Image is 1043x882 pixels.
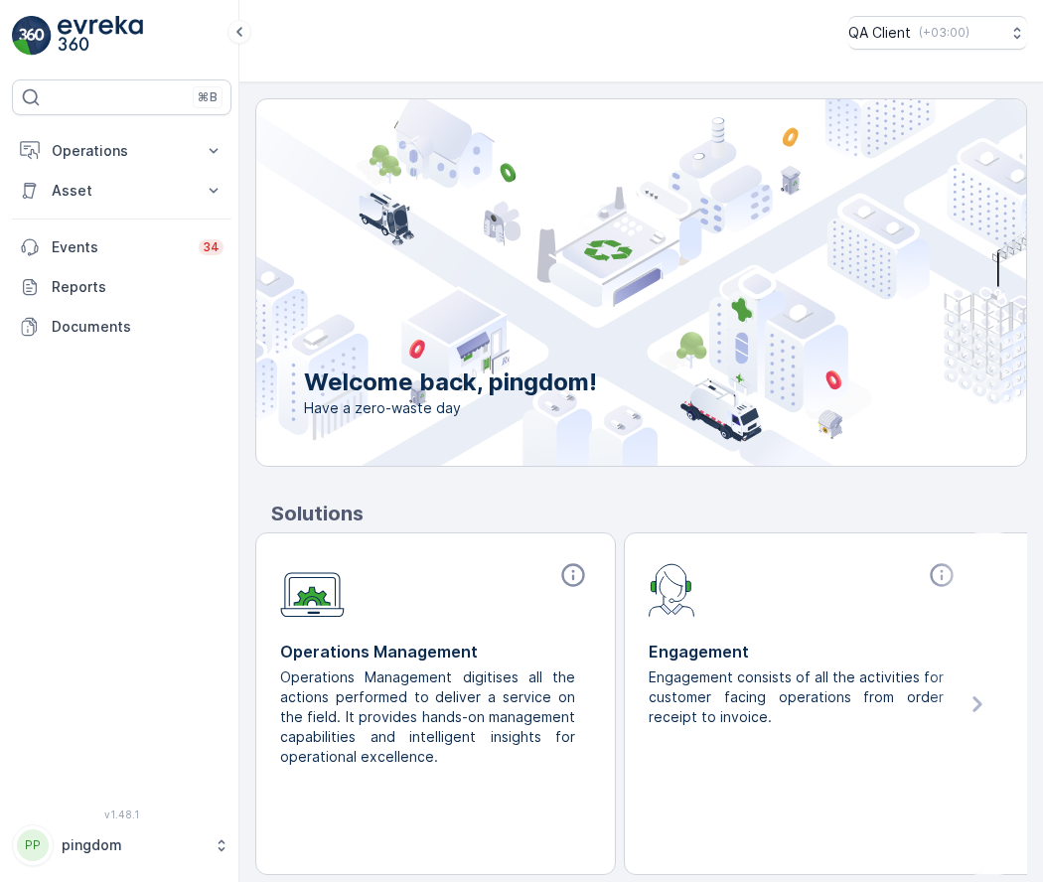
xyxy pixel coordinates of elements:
span: Have a zero-waste day [304,398,597,418]
img: module-icon [280,561,345,618]
img: logo_light-DOdMpM7g.png [58,16,143,56]
button: Asset [12,171,231,211]
p: Engagement consists of all the activities for customer facing operations from order receipt to in... [649,667,944,727]
img: module-icon [649,561,695,617]
p: Welcome back, pingdom! [304,367,597,398]
a: Reports [12,267,231,307]
p: Events [52,237,187,257]
p: Engagement [649,640,960,663]
p: ( +03:00 ) [919,25,969,41]
a: Documents [12,307,231,347]
div: PP [17,829,49,861]
p: Reports [52,277,223,297]
p: ⌘B [198,89,218,105]
button: Operations [12,131,231,171]
p: 34 [203,239,220,255]
p: Operations [52,141,192,161]
img: logo [12,16,52,56]
span: v 1.48.1 [12,808,231,820]
p: Asset [52,181,192,201]
p: Solutions [271,499,1027,528]
p: Operations Management digitises all the actions performed to deliver a service on the field. It p... [280,667,575,767]
p: Operations Management [280,640,591,663]
img: city illustration [167,99,1026,466]
p: Documents [52,317,223,337]
button: PPpingdom [12,824,231,866]
a: Events34 [12,227,231,267]
p: pingdom [62,835,204,855]
p: QA Client [848,23,911,43]
button: QA Client(+03:00) [848,16,1027,50]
